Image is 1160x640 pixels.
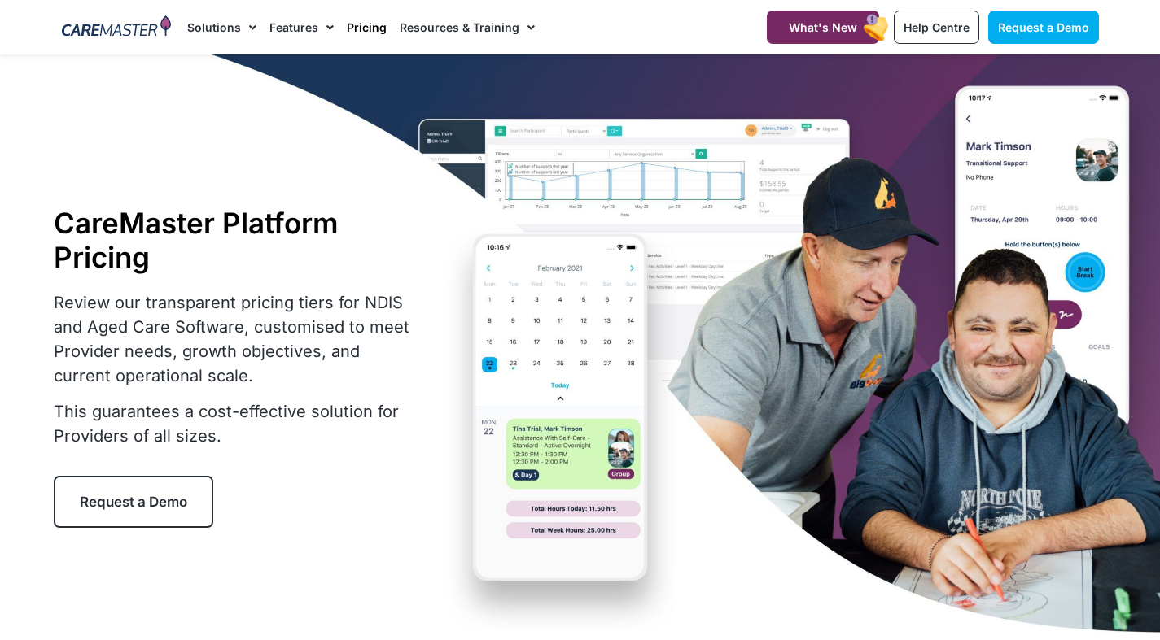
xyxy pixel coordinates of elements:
img: CareMaster Logo [62,15,172,40]
span: What's New [789,20,857,34]
span: Request a Demo [80,494,187,510]
a: Request a Demo [54,476,213,528]
a: Help Centre [894,11,979,44]
a: Request a Demo [988,11,1099,44]
a: What's New [767,11,879,44]
p: This guarantees a cost-effective solution for Providers of all sizes. [54,399,420,448]
h1: CareMaster Platform Pricing [54,206,420,274]
span: Help Centre [904,20,970,34]
span: Request a Demo [998,20,1089,34]
p: Review our transparent pricing tiers for NDIS and Aged Care Software, customised to meet Provider... [54,290,420,388]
